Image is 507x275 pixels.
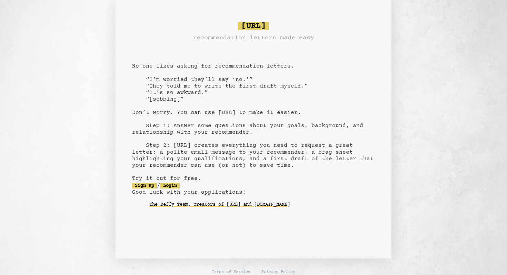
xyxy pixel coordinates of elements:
a: Privacy Policy [261,269,295,275]
span: [URL] [238,22,269,30]
a: Sign up [132,183,157,189]
a: Login [160,183,180,189]
h3: recommendation letters made easy [193,33,314,43]
a: Terms of Service [212,269,250,275]
a: The Reffy Team, creators of [URL] and [DOMAIN_NAME] [149,199,290,210]
div: - [146,201,375,208]
pre: No one likes asking for recommendation letters. “I’m worried they’ll say ‘no.’” “They told me to ... [132,19,375,221]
